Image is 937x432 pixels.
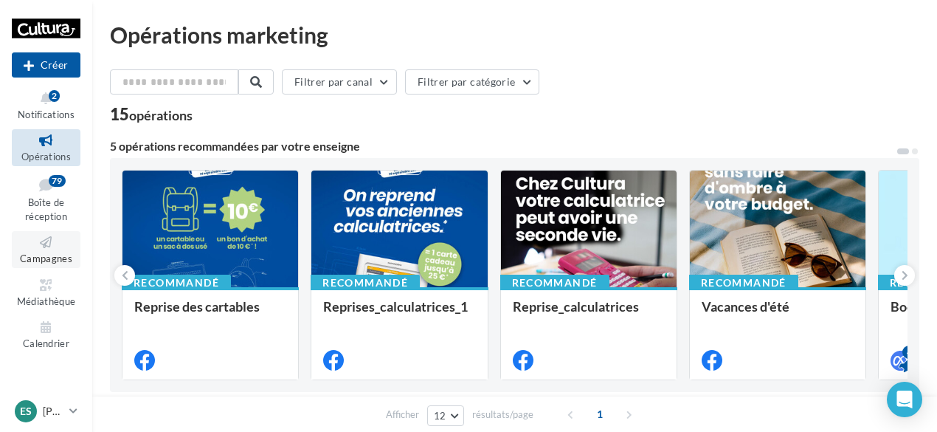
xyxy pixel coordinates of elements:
span: Calendrier [23,337,69,349]
div: 5 opérations recommandées par votre enseigne [110,140,896,152]
div: 79 [49,175,66,187]
button: Notifications 2 [12,87,80,123]
span: Médiathèque [17,295,76,307]
span: 1 [588,402,612,426]
button: 12 [427,405,465,426]
div: 15 [110,106,193,123]
span: ES [20,404,32,419]
div: Recommandé [311,275,420,291]
div: 4 [902,346,916,359]
button: Filtrer par catégorie [405,69,539,95]
span: Boîte de réception [25,196,67,222]
a: ES [PERSON_NAME] [12,397,80,425]
div: Recommandé [500,275,609,291]
div: Reprise_calculatrices [513,299,665,329]
span: résultats/page [472,408,533,422]
p: [PERSON_NAME] [43,404,63,419]
a: Campagnes [12,231,80,267]
a: Opérations [12,129,80,165]
div: Recommandé [689,275,798,291]
div: Nouvelle campagne [12,52,80,78]
span: Notifications [18,109,75,120]
a: Calendrier [12,316,80,352]
div: Reprises_calculatrices_1 [323,299,475,329]
div: Recommandé [122,275,231,291]
div: Reprise des cartables [134,299,286,329]
button: Filtrer par canal [282,69,397,95]
div: Open Intercom Messenger [887,382,922,417]
div: Vacances d'été [702,299,854,329]
span: Campagnes [20,253,72,264]
a: Boîte de réception79 [12,172,80,226]
div: opérations [129,109,193,122]
div: Opérations marketing [110,24,919,46]
span: 12 [434,410,446,422]
div: 2 [49,90,60,102]
span: Opérations [21,151,71,162]
a: Médiathèque [12,274,80,310]
button: Créer [12,52,80,78]
span: Afficher [386,408,419,422]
